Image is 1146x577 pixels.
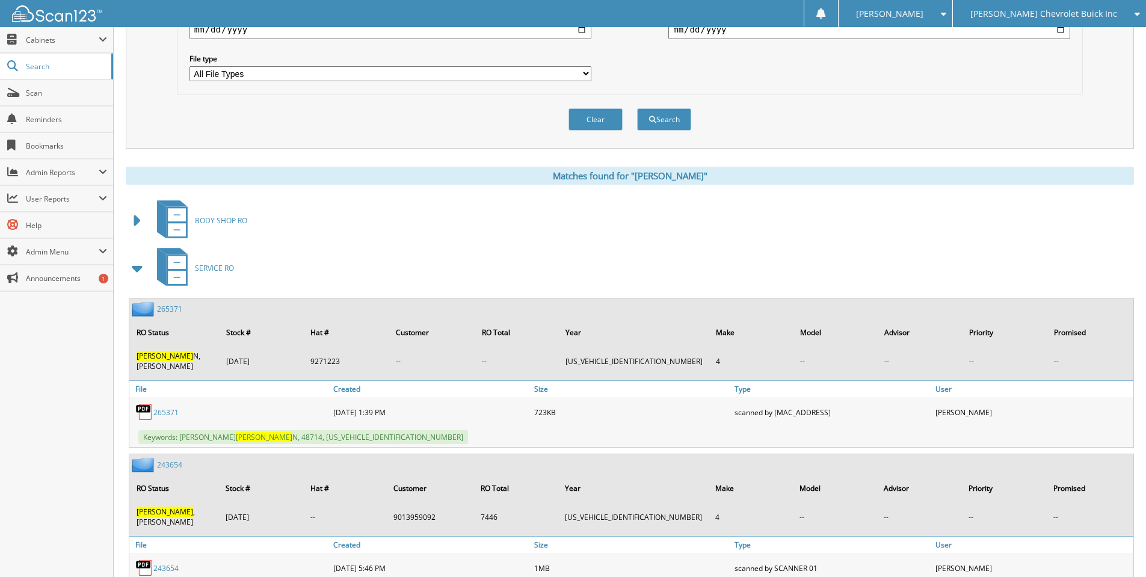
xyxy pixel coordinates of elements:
th: Customer [390,320,475,345]
a: SERVICE RO [150,244,234,292]
div: [PERSON_NAME] [932,400,1133,424]
span: [PERSON_NAME] [856,10,923,17]
div: 1 [99,274,108,283]
th: Hat # [304,476,387,501]
th: Model [794,320,877,345]
th: Priority [963,476,1046,501]
span: BODY SHOP RO [195,215,247,226]
td: 9271223 [304,346,389,376]
a: User [932,537,1133,553]
img: folder2.png [132,457,157,472]
a: 243654 [157,460,182,470]
td: 4 [709,502,792,532]
span: Announcements [26,273,107,283]
td: [US_VEHICLE_IDENTIFICATION_NUMBER] [559,346,709,376]
a: Size [531,537,732,553]
button: Search [637,108,691,131]
a: 265371 [153,407,179,418]
th: Make [709,476,792,501]
th: RO Total [475,476,558,501]
a: File [129,537,330,553]
td: [DATE] [220,346,304,376]
th: Make [710,320,793,345]
img: folder2.png [132,301,157,316]
span: User Reports [26,194,99,204]
td: N, [PERSON_NAME] [131,346,219,376]
span: Search [26,61,105,72]
input: start [189,20,591,39]
iframe: Chat Widget [1086,519,1146,577]
th: Stock # [220,320,304,345]
th: Year [559,320,709,345]
span: [PERSON_NAME] [137,507,193,517]
span: Cabinets [26,35,99,45]
span: SERVICE RO [195,263,234,273]
a: Type [732,381,932,397]
span: [PERSON_NAME] [236,432,292,442]
img: PDF.png [135,403,153,421]
a: Created [330,537,531,553]
span: Admin Reports [26,167,99,177]
th: Promised [1047,476,1132,501]
td: [US_VEHICLE_IDENTIFICATION_NUMBER] [559,502,708,532]
span: [PERSON_NAME] Chevrolet Buick Inc [970,10,1117,17]
a: BODY SHOP RO [150,197,247,244]
td: -- [390,346,475,376]
td: -- [793,502,876,532]
td: -- [476,346,558,376]
th: RO Status [131,320,219,345]
a: User [932,381,1133,397]
td: -- [963,346,1047,376]
td: [DATE] [220,502,303,532]
div: Matches found for "[PERSON_NAME]" [126,167,1134,185]
th: Priority [963,320,1047,345]
img: PDF.png [135,559,153,577]
button: Clear [568,108,623,131]
th: Advisor [878,476,961,501]
a: Type [732,537,932,553]
th: RO Status [131,476,218,501]
th: Stock # [220,476,303,501]
div: scanned by [MAC_ADDRESS] [732,400,932,424]
th: Promised [1048,320,1132,345]
div: 723KB [531,400,732,424]
a: Size [531,381,732,397]
a: 243654 [153,563,179,573]
td: 7446 [475,502,558,532]
td: -- [1048,346,1132,376]
div: [DATE] 1:39 PM [330,400,531,424]
span: [PERSON_NAME] [137,351,193,361]
span: Bookmarks [26,141,107,151]
th: Model [793,476,876,501]
img: scan123-logo-white.svg [12,5,102,22]
th: Advisor [878,320,962,345]
span: Scan [26,88,107,98]
span: Reminders [26,114,107,125]
th: Year [559,476,708,501]
span: Help [26,220,107,230]
th: Customer [387,476,473,501]
td: -- [878,346,962,376]
input: end [668,20,1070,39]
td: -- [304,502,387,532]
td: -- [878,502,961,532]
td: 9013959092 [387,502,473,532]
th: Hat # [304,320,389,345]
td: , [PERSON_NAME] [131,502,218,532]
td: -- [794,346,877,376]
label: File type [189,54,591,64]
td: -- [963,502,1046,532]
span: Admin Menu [26,247,99,257]
a: File [129,381,330,397]
td: -- [1047,502,1132,532]
a: Created [330,381,531,397]
a: 265371 [157,304,182,314]
td: 4 [710,346,793,376]
th: RO Total [476,320,558,345]
span: Keywords: [PERSON_NAME] N, 48714, [US_VEHICLE_IDENTIFICATION_NUMBER] [138,430,468,444]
